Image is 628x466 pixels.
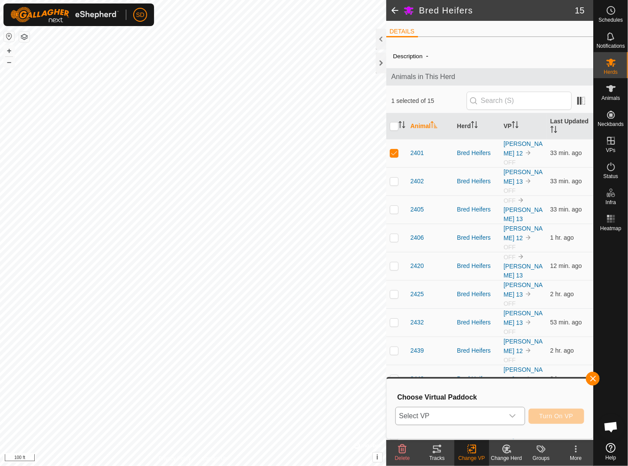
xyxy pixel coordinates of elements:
span: Neckbands [598,122,624,127]
span: Status [603,174,618,179]
span: Animals in This Herd [391,72,589,82]
span: Sep 26, 2025, 10:45 AM [550,262,582,269]
div: Bred Heifers [457,177,496,186]
span: Notifications [597,43,625,49]
img: to [525,347,532,354]
span: Select VP [396,407,504,425]
span: 2432 [411,318,424,327]
img: to [525,234,532,241]
a: [PERSON_NAME] 12 [503,225,543,241]
a: [PERSON_NAME] 12 [503,338,543,354]
img: to [525,319,532,326]
a: [PERSON_NAME] 12 [503,140,543,157]
a: Contact Us [201,455,227,463]
span: SD [136,10,144,20]
input: Search (S) [467,92,572,110]
span: Sep 26, 2025, 10:23 AM [550,178,582,185]
span: OFF [503,197,516,204]
div: More [559,454,593,462]
a: Privacy Policy [159,455,191,463]
span: 2406 [411,233,424,242]
img: to [525,149,532,156]
span: Herds [604,69,618,75]
h2: Bred Heifers [419,5,575,16]
a: [PERSON_NAME] 13 [503,281,543,298]
h3: Choose Virtual Paddock [398,393,585,401]
span: OFF [503,159,516,166]
p-sorticon: Activate to sort [512,122,519,129]
button: – [4,57,14,67]
span: Help [605,455,616,460]
div: Open chat [598,414,624,440]
a: [PERSON_NAME] 12 [503,366,543,383]
img: to [525,291,532,297]
span: Infra [605,200,616,205]
img: to [525,375,532,382]
th: VP [500,113,546,139]
span: Delete [395,455,410,461]
span: Sep 26, 2025, 10:03 AM [550,319,582,326]
button: Map Layers [19,32,30,42]
label: Description [393,53,423,59]
span: Sep 26, 2025, 8:24 AM [550,347,574,354]
span: Animals [602,96,620,101]
div: Bred Heifers [457,346,496,355]
div: Bred Heifers [457,261,496,271]
div: Bred Heifers [457,374,496,383]
button: Reset Map [4,31,14,42]
div: Change Herd [489,454,524,462]
span: 2425 [411,290,424,299]
img: to [525,178,532,185]
span: 2405 [411,205,424,214]
span: OFF [503,300,516,307]
span: 2402 [411,177,424,186]
span: VPs [606,148,615,153]
span: 2442 [411,374,424,383]
span: 2439 [411,346,424,355]
span: OFF [503,328,516,335]
button: + [4,46,14,56]
div: Groups [524,454,559,462]
span: Sep 26, 2025, 10:23 AM [550,206,582,213]
div: Change VP [454,454,489,462]
div: Bred Heifers [457,149,496,158]
span: Sep 26, 2025, 8:24 AM [550,291,574,297]
span: Sep 26, 2025, 9:24 AM [550,234,574,241]
span: OFF [503,254,516,261]
p-sorticon: Activate to sort [471,122,478,129]
li: DETAILS [386,27,418,37]
span: OFF [503,187,516,194]
div: Bred Heifers [457,290,496,299]
span: Turn On VP [539,413,573,420]
span: Sep 26, 2025, 10:23 AM [550,149,582,156]
th: Herd [454,113,500,139]
th: Last Updated [547,113,593,139]
a: [PERSON_NAME] 13 [503,169,543,185]
span: Sep 26, 2025, 8:24 AM [550,375,574,382]
button: Turn On VP [529,409,584,424]
p-sorticon: Activate to sort [431,122,437,129]
img: Gallagher Logo [10,7,119,23]
img: to [517,253,524,260]
span: OFF [503,357,516,364]
span: i [376,453,378,461]
div: Bred Heifers [457,205,496,214]
a: Help [594,440,628,464]
img: to [517,197,524,204]
a: [PERSON_NAME] 13 [503,206,543,222]
span: Heatmap [600,226,621,231]
span: 2420 [411,261,424,271]
div: Bred Heifers [457,233,496,242]
span: 1 selected of 15 [391,96,467,106]
div: dropdown trigger [504,407,521,425]
a: [PERSON_NAME] 13 [503,310,543,326]
span: - [423,49,432,63]
div: Tracks [420,454,454,462]
span: Schedules [598,17,623,23]
div: Bred Heifers [457,318,496,327]
span: 2401 [411,149,424,158]
a: [PERSON_NAME] 13 [503,263,543,279]
span: 15 [575,4,585,17]
button: i [373,453,382,462]
p-sorticon: Activate to sort [550,127,557,134]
